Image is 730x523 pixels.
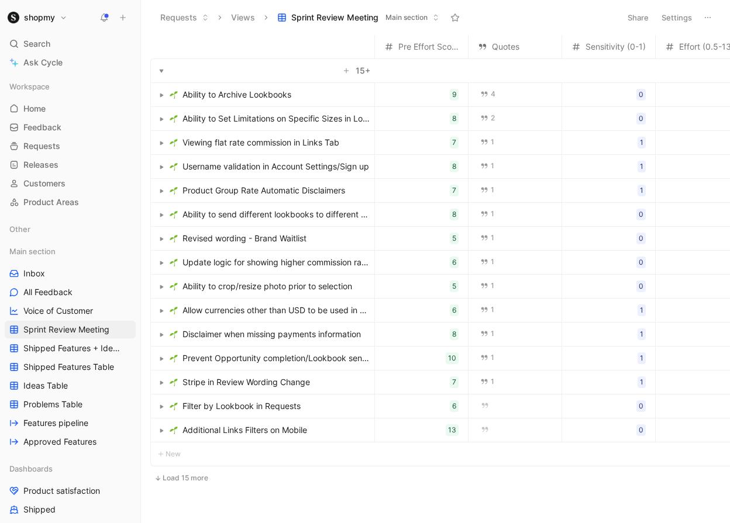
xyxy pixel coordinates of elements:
[491,378,494,385] span: 1
[170,138,178,147] img: 🌱
[452,400,456,412] div: 6
[5,156,136,174] a: Releases
[23,268,45,279] span: Inbox
[170,231,370,245] a: 🌱Revised wording - Brand Waitlist
[182,255,370,269] span: Update logic for showing higher commission rate variants
[478,112,497,124] a: 2
[182,375,310,389] span: Stripe in Review Wording Change
[491,234,494,241] span: 1
[469,40,562,54] div: Quotes
[452,89,456,101] div: 9
[5,396,136,413] a: Problems Table
[150,471,212,485] button: Load 15 more
[491,354,494,361] span: 1
[170,183,370,198] a: 🌱Product Group Rate Automatic Disclaimers
[491,282,494,289] span: 1
[170,136,370,150] a: 🌱Viewing flat rate commission in Links Tab
[478,351,497,364] button: 1
[23,485,100,497] span: Product satisfaction
[636,257,646,268] div: 0
[23,305,93,317] span: Voice of Customer
[182,231,307,245] span: Revised wording - Brand Waitlist
[23,436,97,448] span: Approved Features
[5,193,136,211] a: Product Areas
[170,88,370,102] a: 🌱Ability to Archive Lookbooks
[170,115,178,123] img: 🌱
[398,40,459,54] span: Pre Effort Score
[5,243,136,260] div: Main section
[23,196,79,208] span: Product Areas
[182,136,339,150] span: Viewing flat rate commission in Links Tab
[23,380,68,392] span: Ideas Table
[170,306,178,314] img: 🌱
[586,40,646,54] span: Sensitivity (0-1)
[491,138,494,146] span: 1
[170,279,370,293] a: 🌱Ability to crop/resize photo prior to selection
[170,351,370,365] a: 🌱Prevent Opportunity completion/Lookbook sending marking chat as read
[478,255,497,268] button: 1
[23,417,88,429] span: Features pipeline
[5,35,136,53] div: Search
[622,9,654,26] button: Share
[491,91,495,98] span: 4
[478,327,497,340] button: 1
[478,303,497,316] button: 1
[452,209,456,220] div: 8
[23,37,50,51] span: Search
[170,91,178,99] img: 🌱
[491,186,494,193] span: 1
[636,424,646,436] div: 0
[562,40,655,54] div: Sensitivity (0-1)
[5,9,70,26] button: shopmyshopmy
[170,234,178,243] img: 🌱
[5,243,136,451] div: Main sectionInboxAll FeedbackVoice of CustomerSprint Review MeetingShipped Features + Ideas Table...
[23,103,46,115] span: Home
[182,160,369,174] span: Username validation in Account Settings/Sign up
[23,342,122,354] span: Shipped Features + Ideas Table
[640,137,643,148] div: 1
[170,426,178,434] img: 🌱
[492,40,519,54] span: Quotes
[636,233,646,244] div: 0
[478,136,497,148] button: 1
[640,304,643,316] div: 1
[656,9,697,26] button: Settings
[23,122,61,133] span: Feedback
[153,447,185,461] button: New
[478,375,497,388] a: 1
[5,414,136,432] a: Features pipeline
[491,258,494,265] span: 1
[385,12,428,23] span: Main section
[5,100,136,117] a: Home
[478,183,497,196] a: 1
[23,324,109,335] span: Sprint Review Meeting
[640,352,643,364] div: 1
[182,423,307,437] span: Additional Links Filters on Mobile
[155,9,214,26] button: Requests
[478,279,497,292] button: 1
[5,340,136,357] a: Shipped Features + Ideas Table
[8,12,19,23] img: shopmy
[182,112,370,126] span: Ability to Set Limitations on Specific Sizes in Lookbook
[491,330,494,337] span: 1
[636,209,646,220] div: 0
[23,286,73,298] span: All Feedback
[170,210,178,219] img: 🌱
[170,327,370,341] a: 🌱Disclaimer when missing payments information
[452,304,456,316] div: 6
[23,159,58,171] span: Releases
[5,265,136,282] a: Inbox
[23,361,114,373] span: Shipped Features Table
[170,375,370,389] a: 🌱Stripe in Review Wording Change
[640,161,643,172] div: 1
[226,9,260,26] button: Views
[5,78,136,95] div: Workspace
[170,258,178,266] img: 🌱
[182,88,291,102] span: Ability to Archive Lookbooks
[452,376,456,388] div: 7
[478,231,497,244] button: 1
